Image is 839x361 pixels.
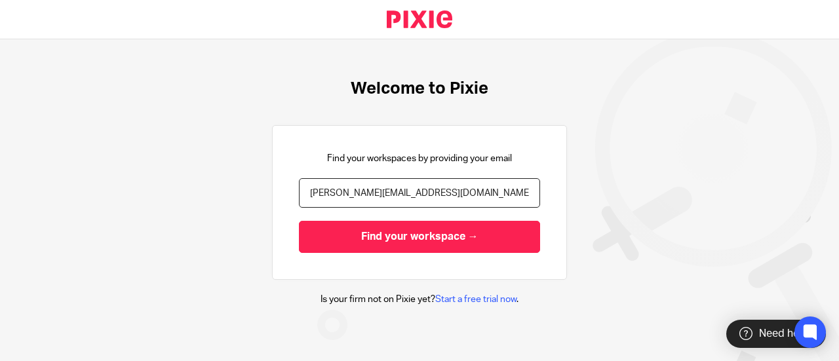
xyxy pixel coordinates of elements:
h1: Welcome to Pixie [351,79,488,99]
a: Start a free trial now [435,295,517,304]
p: Find your workspaces by providing your email [327,152,512,165]
div: Need help? [726,320,826,348]
p: Is your firm not on Pixie yet? . [321,293,518,306]
input: Find your workspace → [299,221,540,253]
input: name@example.com [299,178,540,208]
